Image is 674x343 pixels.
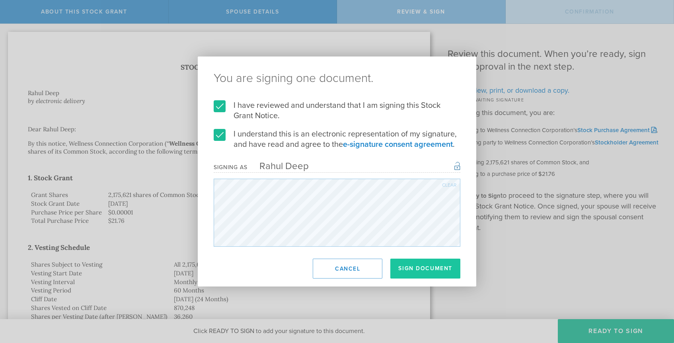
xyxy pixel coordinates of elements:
[343,140,453,149] a: e-signature consent agreement
[313,259,382,279] button: Cancel
[214,100,460,121] label: I have reviewed and understand that I am signing this Stock Grant Notice.
[214,129,460,150] label: I understand this is an electronic representation of my signature, and have read and agree to the .
[214,164,247,171] div: Signing as
[214,72,460,84] ng-pluralize: You are signing one document.
[247,160,309,172] div: Rahul Deep
[390,259,460,279] button: Sign Document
